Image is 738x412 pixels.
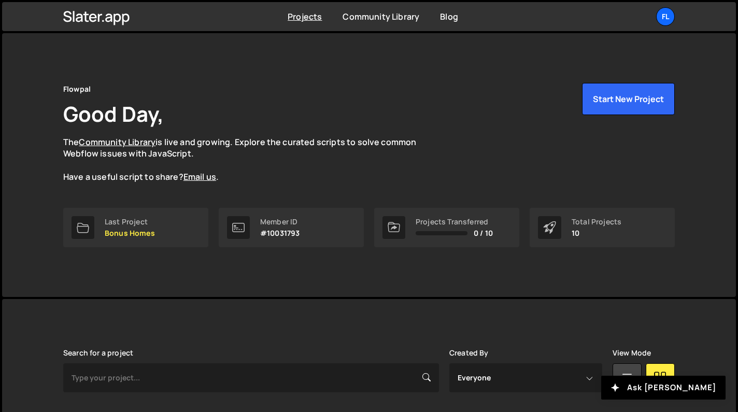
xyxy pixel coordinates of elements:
[572,218,621,226] div: Total Projects
[63,100,164,128] h1: Good Day,
[449,349,489,357] label: Created By
[260,218,300,226] div: Member ID
[474,229,493,237] span: 0 / 10
[601,376,726,400] button: Ask [PERSON_NAME]
[105,229,155,237] p: Bonus Homes
[440,11,458,22] a: Blog
[613,349,651,357] label: View Mode
[656,7,675,26] a: Fl
[572,229,621,237] p: 10
[79,136,155,148] a: Community Library
[63,363,439,392] input: Type your project...
[63,83,91,95] div: Flowpal
[260,229,300,237] p: #10031793
[582,83,675,115] button: Start New Project
[63,349,133,357] label: Search for a project
[416,218,493,226] div: Projects Transferred
[343,11,419,22] a: Community Library
[63,136,436,183] p: The is live and growing. Explore the curated scripts to solve common Webflow issues with JavaScri...
[105,218,155,226] div: Last Project
[288,11,322,22] a: Projects
[183,171,216,182] a: Email us
[63,208,208,247] a: Last Project Bonus Homes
